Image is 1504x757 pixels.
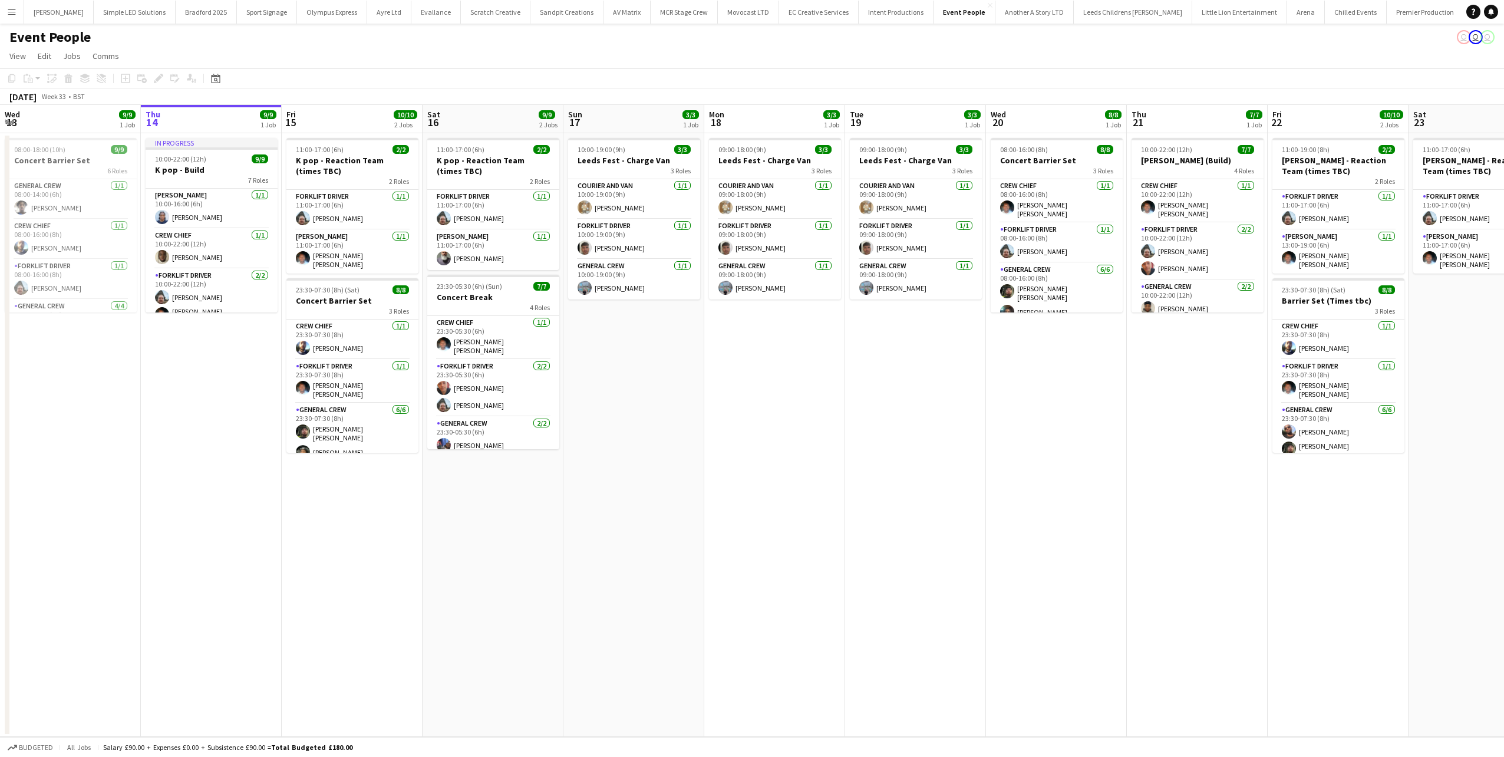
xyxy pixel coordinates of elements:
button: Another A Story LTD [995,1,1074,24]
app-card-role: Forklift Driver1/111:00-17:00 (6h)[PERSON_NAME] [1272,190,1404,230]
span: 19 [848,116,863,129]
div: Salary £90.00 + Expenses £0.00 + Subsistence £90.00 = [103,743,352,752]
app-card-role: [PERSON_NAME]1/111:00-17:00 (6h)[PERSON_NAME] [427,230,559,270]
h3: Leeds Fest - Charge Van [850,155,982,166]
a: View [5,48,31,64]
span: 11:00-17:00 (6h) [1423,145,1470,154]
span: 11:00-17:00 (6h) [296,145,344,154]
app-job-card: 10:00-19:00 (9h)3/3Leeds Fest - Charge Van3 RolesCourier and Van1/110:00-19:00 (9h)[PERSON_NAME]F... [568,138,700,299]
span: Jobs [63,51,81,61]
span: Wed [991,109,1006,120]
span: 3 Roles [1375,307,1395,315]
app-card-role: Crew Chief1/123:30-07:30 (8h)[PERSON_NAME] [286,320,418,360]
span: 2/2 [1378,145,1395,154]
button: Arena [1287,1,1325,24]
span: 3/3 [815,145,832,154]
span: Sun [568,109,582,120]
span: All jobs [65,743,93,752]
span: 3 Roles [812,166,832,175]
app-card-role: General Crew6/608:00-16:00 (8h)[PERSON_NAME] [PERSON_NAME][PERSON_NAME] [991,263,1123,392]
span: 3 Roles [952,166,972,175]
app-card-role: Forklift Driver1/109:00-18:00 (9h)[PERSON_NAME] [850,219,982,259]
app-card-role: [PERSON_NAME]1/110:00-16:00 (6h)[PERSON_NAME] [146,189,278,229]
span: 9/9 [252,154,268,163]
span: 9/9 [260,110,276,119]
app-user-avatar: Dominic Riley [1457,30,1471,44]
span: 2 Roles [530,177,550,186]
div: 09:00-18:00 (9h)3/3Leeds Fest - Charge Van3 RolesCourier and Van1/109:00-18:00 (9h)[PERSON_NAME]F... [709,138,841,299]
h1: Event People [9,28,91,46]
span: 7/7 [533,282,550,291]
span: 23:30-05:30 (6h) (Sun) [437,282,502,291]
div: 08:00-18:00 (10h)9/9Concert Barrier Set6 RolesGeneral Crew1/108:00-14:00 (6h)[PERSON_NAME]Crew Ch... [5,138,137,312]
button: Event People [934,1,995,24]
span: Thu [146,109,160,120]
span: 22 [1271,116,1282,129]
button: Sandpit Creations [530,1,603,24]
span: 3/3 [674,145,691,154]
span: 8/8 [1097,145,1113,154]
span: 18 [707,116,724,129]
span: 8/8 [1378,285,1395,294]
button: [PERSON_NAME] [24,1,94,24]
div: 2 Jobs [539,120,558,129]
span: 15 [285,116,296,129]
span: 14 [144,116,160,129]
h3: [PERSON_NAME] - Reaction Team (times TBC) [1272,155,1404,176]
app-card-role: General Crew1/109:00-18:00 (9h)[PERSON_NAME] [850,259,982,299]
app-card-role: General Crew4/408:00-16:00 (8h) [5,299,137,394]
app-card-role: Courier and Van1/109:00-18:00 (9h)[PERSON_NAME] [850,179,982,219]
h3: Concert Barrier Set [286,295,418,306]
span: Mon [709,109,724,120]
div: BST [73,92,85,101]
div: 2 Jobs [1380,120,1403,129]
div: 10:00-22:00 (12h)7/7[PERSON_NAME] (Build)4 RolesCrew Chief1/110:00-22:00 (12h)[PERSON_NAME] [PERS... [1132,138,1264,312]
app-job-card: 08:00-16:00 (8h)8/8Concert Barrier Set3 RolesCrew Chief1/108:00-16:00 (8h)[PERSON_NAME] [PERSON_N... [991,138,1123,312]
div: 09:00-18:00 (9h)3/3Leeds Fest - Charge Van3 RolesCourier and Van1/109:00-18:00 (9h)[PERSON_NAME]F... [850,138,982,299]
span: 9/9 [119,110,136,119]
span: Thu [1132,109,1146,120]
span: 6 Roles [107,166,127,175]
span: 23:30-07:30 (8h) (Sat) [296,285,359,294]
span: 08:00-16:00 (8h) [1000,145,1048,154]
span: 10/10 [394,110,417,119]
button: Little Lion Entertainment [1192,1,1287,24]
button: Olympus Express [297,1,367,24]
span: 10:00-22:00 (12h) [1141,145,1192,154]
div: 2 Jobs [394,120,417,129]
app-job-card: 23:30-05:30 (6h) (Sun)7/7Concert Break4 RolesCrew Chief1/123:30-05:30 (6h)[PERSON_NAME] [PERSON_N... [427,275,559,449]
h3: K pop - Build [146,164,278,175]
span: 9/9 [111,145,127,154]
span: 2/2 [393,145,409,154]
span: 11:00-19:00 (8h) [1282,145,1330,154]
button: Intent Productions [859,1,934,24]
app-job-card: 11:00-17:00 (6h)2/2K pop - Reaction Team (times TBC)2 RolesForklift Driver1/111:00-17:00 (6h)[PER... [286,138,418,274]
button: Budgeted [6,741,55,754]
app-card-role: Forklift Driver1/111:00-17:00 (6h)[PERSON_NAME] [286,190,418,230]
span: 23:30-07:30 (8h) (Sat) [1282,285,1345,294]
app-user-avatar: Dominic Riley [1469,30,1483,44]
span: 2 Roles [389,177,409,186]
app-card-role: General Crew6/623:30-07:30 (8h)[PERSON_NAME] [PERSON_NAME][PERSON_NAME] [286,403,418,532]
div: [DATE] [9,91,37,103]
app-job-card: 11:00-19:00 (8h)2/2[PERSON_NAME] - Reaction Team (times TBC)2 RolesForklift Driver1/111:00-17:00 ... [1272,138,1404,274]
app-card-role: Crew Chief1/110:00-22:00 (12h)[PERSON_NAME] [146,229,278,269]
span: 09:00-18:00 (9h) [718,145,766,154]
span: Sat [427,109,440,120]
app-card-role: Forklift Driver1/111:00-17:00 (6h)[PERSON_NAME] [427,190,559,230]
h3: [PERSON_NAME] (Build) [1132,155,1264,166]
a: Jobs [58,48,85,64]
app-card-role: Forklift Driver1/123:30-07:30 (8h)[PERSON_NAME] [PERSON_NAME] [286,360,418,403]
span: 7 Roles [248,176,268,185]
span: Edit [38,51,51,61]
span: 20 [989,116,1006,129]
h3: K pop - Reaction Team (times TBC) [286,155,418,176]
app-card-role: General Crew2/210:00-22:00 (12h)[PERSON_NAME] [1132,280,1264,337]
span: Fri [286,109,296,120]
button: Chilled Events [1325,1,1387,24]
app-card-role: Forklift Driver1/109:00-18:00 (9h)[PERSON_NAME] [709,219,841,259]
button: MCR Stage Crew [651,1,718,24]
